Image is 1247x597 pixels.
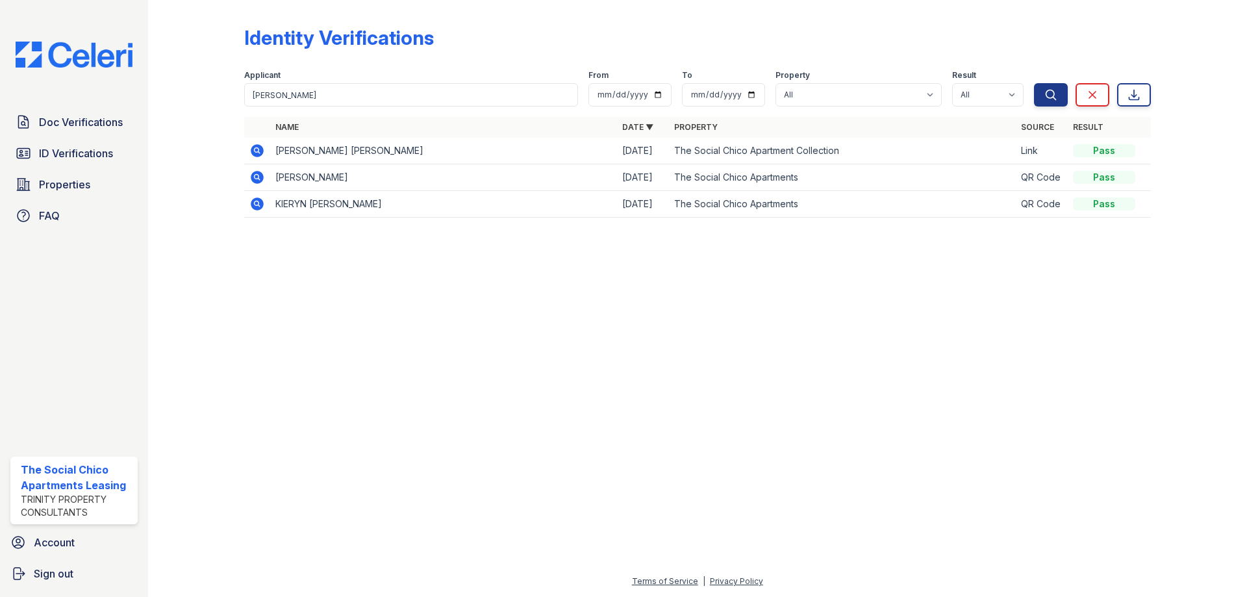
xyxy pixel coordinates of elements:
[632,576,698,586] a: Terms of Service
[10,171,138,197] a: Properties
[1021,122,1054,132] a: Source
[34,535,75,550] span: Account
[775,70,810,81] label: Property
[622,122,653,132] a: Date ▼
[1073,144,1135,157] div: Pass
[39,114,123,130] span: Doc Verifications
[5,529,143,555] a: Account
[275,122,299,132] a: Name
[34,566,73,581] span: Sign out
[270,138,617,164] td: [PERSON_NAME] [PERSON_NAME]
[5,561,143,587] a: Sign out
[1016,191,1068,218] td: QR Code
[1073,171,1135,184] div: Pass
[669,138,1016,164] td: The Social Chico Apartment Collection
[588,70,609,81] label: From
[952,70,976,81] label: Result
[39,208,60,223] span: FAQ
[617,191,669,218] td: [DATE]
[1073,122,1103,132] a: Result
[1073,197,1135,210] div: Pass
[10,140,138,166] a: ID Verifications
[674,122,718,132] a: Property
[244,26,434,49] div: Identity Verifications
[21,462,132,493] div: The Social Chico Apartments Leasing
[244,83,578,107] input: Search by name or phone number
[21,493,132,519] div: Trinity Property Consultants
[39,146,113,161] span: ID Verifications
[5,42,143,68] img: CE_Logo_Blue-a8612792a0a2168367f1c8372b55b34899dd931a85d93a1a3d3e32e68fde9ad4.png
[617,164,669,191] td: [DATE]
[669,191,1016,218] td: The Social Chico Apartments
[682,70,692,81] label: To
[617,138,669,164] td: [DATE]
[244,70,281,81] label: Applicant
[710,576,763,586] a: Privacy Policy
[270,164,617,191] td: [PERSON_NAME]
[270,191,617,218] td: KIERYN [PERSON_NAME]
[703,576,705,586] div: |
[669,164,1016,191] td: The Social Chico Apartments
[39,177,90,192] span: Properties
[1016,164,1068,191] td: QR Code
[10,109,138,135] a: Doc Verifications
[1016,138,1068,164] td: Link
[10,203,138,229] a: FAQ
